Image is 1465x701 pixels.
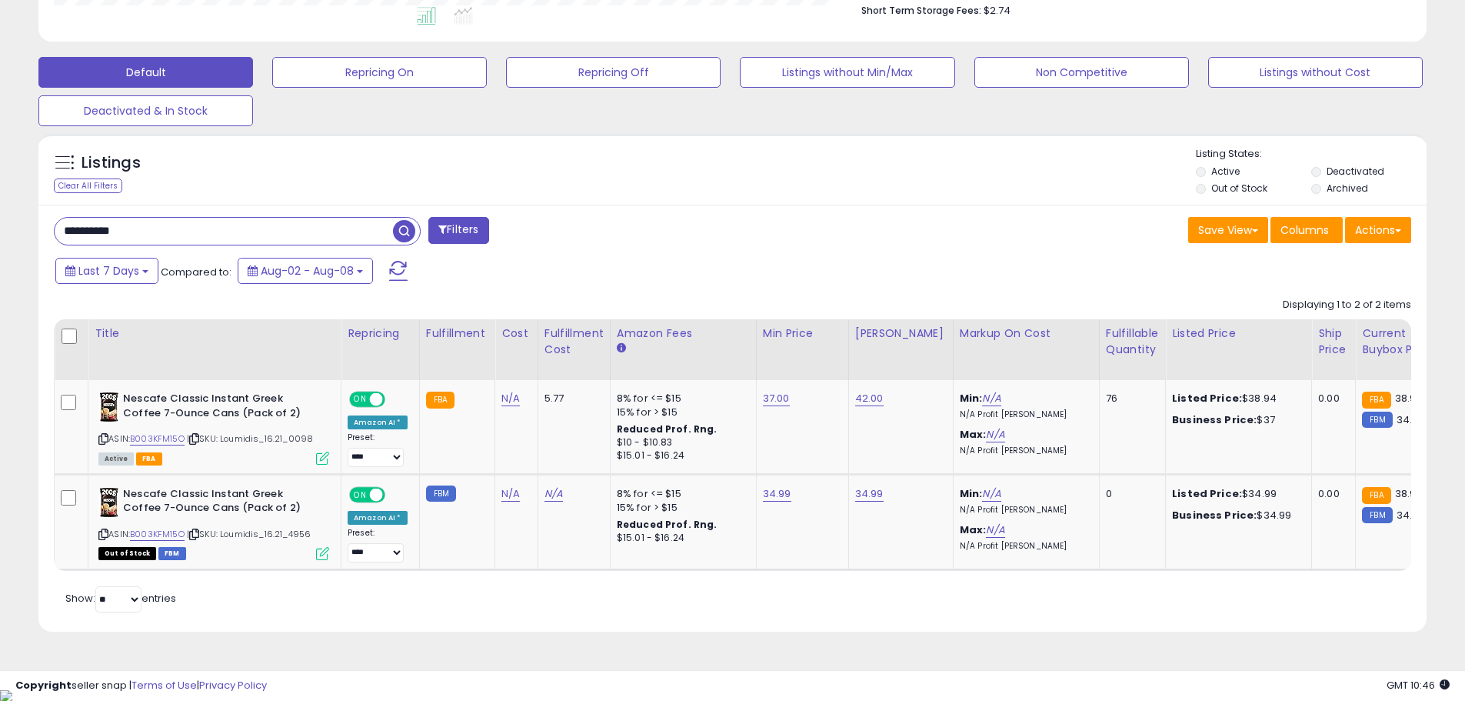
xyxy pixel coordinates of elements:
span: | SKU: Loumidis_16.21_4956 [187,528,311,540]
a: N/A [501,391,520,406]
div: $10 - $10.83 [617,436,744,449]
b: Reduced Prof. Rng. [617,518,718,531]
span: Show: entries [65,591,176,606]
span: 34.99 [1397,508,1425,522]
a: Terms of Use [132,678,197,693]
b: Nescafe Classic Instant Greek Coffee 7-Ounce Cans (Pack of 2) [123,392,310,424]
span: OFF [383,393,408,406]
div: $38.94 [1172,392,1300,406]
a: 34.99 [763,486,791,502]
span: ON [351,488,370,501]
span: 2025-08-16 10:46 GMT [1387,678,1450,693]
p: Listing States: [1196,147,1427,162]
small: FBM [426,486,456,502]
div: Min Price [763,325,842,342]
b: Min: [960,391,983,406]
div: Title [95,325,335,342]
div: 0 [1106,487,1154,501]
span: FBM [158,547,186,560]
span: 38.99 [1395,391,1423,406]
button: Listings without Cost [1208,57,1423,88]
b: Business Price: [1172,412,1257,427]
p: N/A Profit [PERSON_NAME] [960,505,1087,516]
span: FBA [136,452,162,466]
button: Save View [1188,217,1268,243]
button: Last 7 Days [55,258,158,284]
label: Active [1211,165,1240,178]
span: 38.99 [1395,486,1423,501]
div: ASIN: [98,392,329,463]
div: Repricing [348,325,413,342]
b: Min: [960,486,983,501]
div: ASIN: [98,487,329,559]
a: N/A [544,486,563,502]
button: Filters [428,217,488,244]
button: Listings without Min/Max [740,57,954,88]
div: Fulfillment [426,325,488,342]
button: Default [38,57,253,88]
a: N/A [986,427,1004,442]
a: 37.00 [763,391,790,406]
label: Deactivated [1327,165,1384,178]
div: Amazon AI * [348,416,408,429]
small: FBA [1362,392,1390,409]
span: 34.99 [1397,412,1425,427]
div: Preset: [348,432,408,467]
img: 4189MSxJhjL._SL40_.jpg [98,487,119,518]
div: 76 [1106,392,1154,406]
span: Columns [1280,222,1329,238]
b: Max: [960,522,987,537]
img: 4189MSxJhjL._SL40_.jpg [98,392,119,422]
div: Ship Price [1318,325,1349,358]
div: 8% for <= $15 [617,487,744,501]
div: $34.99 [1172,509,1300,522]
small: FBM [1362,507,1392,523]
div: Clear All Filters [54,179,122,193]
a: 42.00 [855,391,884,406]
div: Listed Price [1172,325,1305,342]
div: [PERSON_NAME] [855,325,947,342]
a: N/A [982,391,1001,406]
div: $34.99 [1172,487,1300,501]
div: $15.01 - $16.24 [617,449,744,462]
span: Last 7 Days [78,263,139,279]
label: Archived [1327,182,1368,195]
a: N/A [982,486,1001,502]
span: Compared to: [161,265,231,279]
button: Repricing Off [506,57,721,88]
span: OFF [383,488,408,501]
b: Short Term Storage Fees: [861,4,981,17]
button: Aug-02 - Aug-08 [238,258,373,284]
div: Preset: [348,528,408,562]
div: Displaying 1 to 2 of 2 items [1283,298,1411,312]
p: N/A Profit [PERSON_NAME] [960,446,1087,456]
small: FBM [1362,412,1392,428]
div: Fulfillment Cost [544,325,604,358]
div: 5.77 [544,392,598,406]
b: Reduced Prof. Rng. [617,422,718,436]
a: Privacy Policy [199,678,267,693]
div: Amazon Fees [617,325,750,342]
button: Repricing On [272,57,487,88]
span: | SKU: Loumidis_16.21_0098 [187,432,313,445]
small: FBA [1362,487,1390,504]
a: N/A [501,486,520,502]
button: Columns [1270,217,1343,243]
div: seller snap | | [15,679,267,693]
div: 8% for <= $15 [617,392,744,406]
b: Listed Price: [1172,391,1242,406]
div: 0.00 [1318,487,1343,501]
b: Max: [960,427,987,442]
a: B003KFM15O [130,432,185,446]
span: $2.74 [984,3,1011,18]
span: ON [351,393,370,406]
div: Cost [501,325,531,342]
strong: Copyright [15,678,72,693]
a: B003KFM15O [130,528,185,541]
p: N/A Profit [PERSON_NAME] [960,409,1087,420]
span: All listings currently available for purchase on Amazon [98,452,134,466]
div: Current Buybox Price [1362,325,1441,358]
span: All listings that are currently out of stock and unavailable for purchase on Amazon [98,547,156,560]
button: Actions [1345,217,1411,243]
div: Markup on Cost [960,325,1093,342]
